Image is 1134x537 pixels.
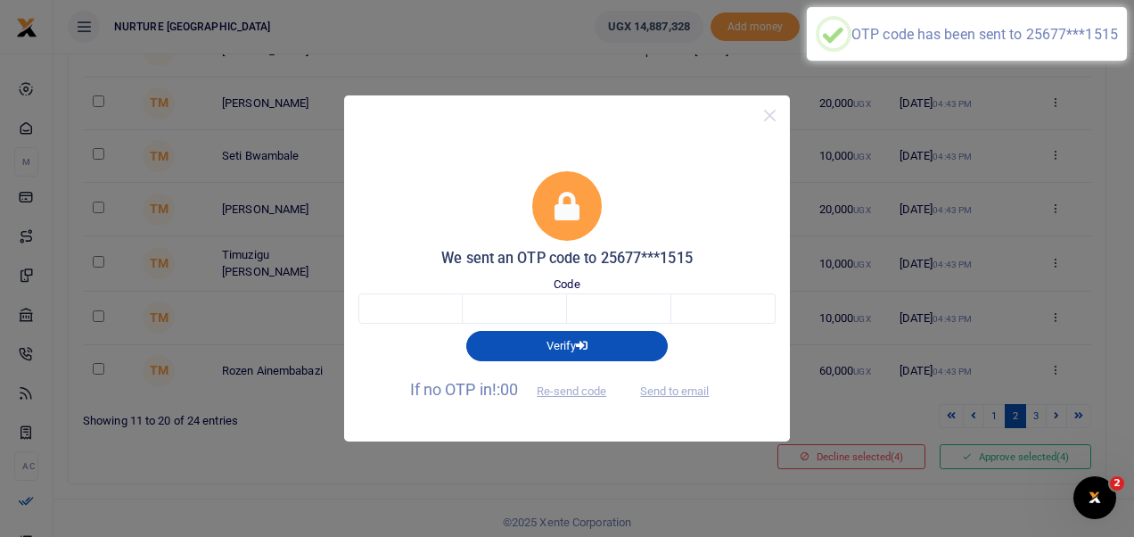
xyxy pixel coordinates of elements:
iframe: Intercom live chat [1073,476,1116,519]
h5: We sent an OTP code to 25677***1515 [358,250,776,268]
button: Close [757,103,783,128]
button: Verify [466,331,668,361]
span: If no OTP in [410,380,622,399]
label: Code [554,276,579,293]
span: 2 [1110,476,1124,491]
span: !:00 [492,380,518,399]
div: OTP code has been sent to 25677***1515 [851,26,1118,43]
